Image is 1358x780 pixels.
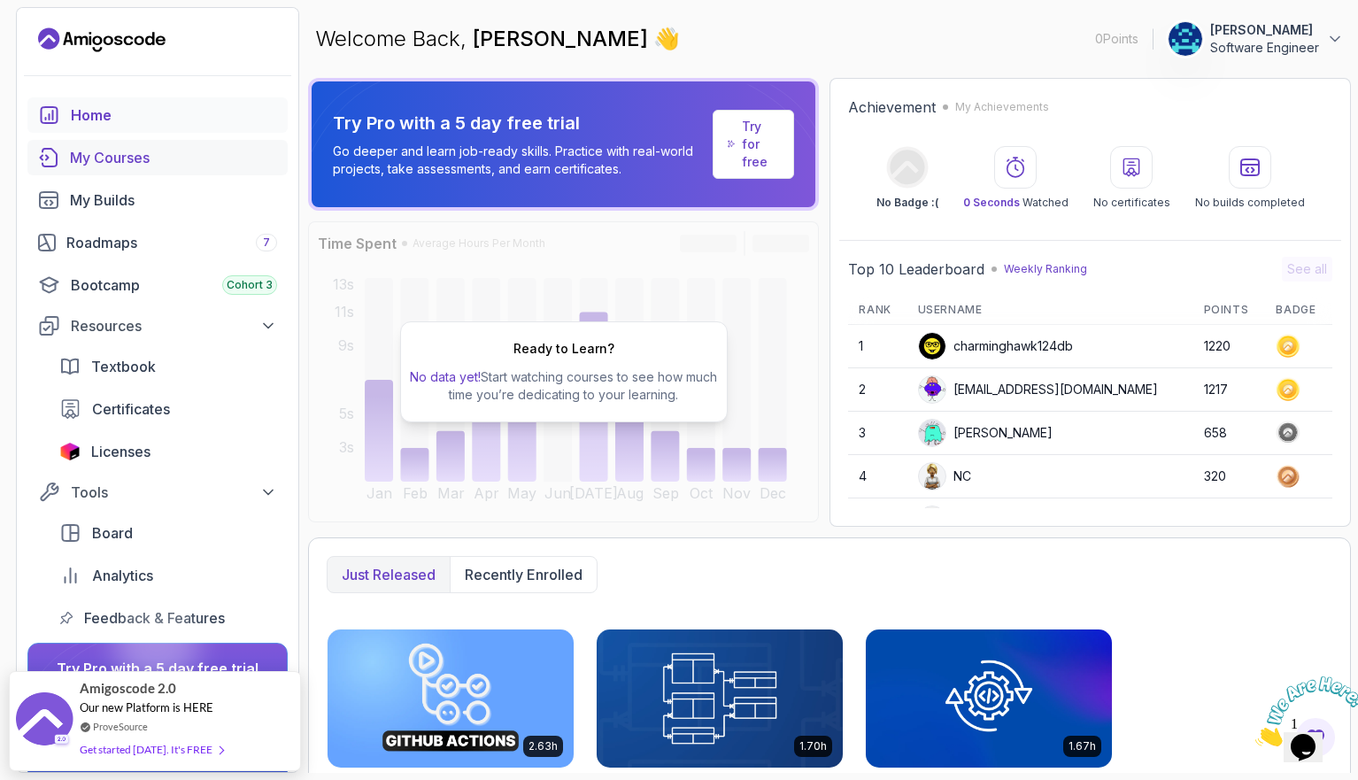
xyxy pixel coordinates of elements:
span: [PERSON_NAME] [473,26,653,51]
div: My Builds [70,189,277,211]
div: Roadmaps [66,232,277,253]
td: 255 [1193,498,1266,542]
img: default monster avatar [919,376,945,403]
div: My Courses [70,147,277,168]
td: 1220 [1193,325,1266,368]
a: certificates [49,391,288,427]
p: 2.63h [529,739,558,753]
img: provesource social proof notification image [16,692,73,750]
img: Chat attention grabber [7,7,117,77]
div: Resources [71,315,277,336]
p: 1.70h [799,739,827,753]
td: 4 [848,455,907,498]
div: Get started [DATE]. It's FREE [80,739,223,760]
p: No builds completed [1195,196,1305,210]
p: 1.67h [1069,739,1096,753]
p: No Badge :( [876,196,938,210]
p: My Achievements [955,100,1049,114]
p: Weekly Ranking [1004,262,1087,276]
a: builds [27,182,288,218]
img: user profile image [919,506,945,533]
div: Home [71,104,277,126]
button: Resources [27,310,288,342]
p: Start watching courses to see how much time you’re dedicating to your learning. [408,368,720,404]
button: Just released [328,557,450,592]
a: feedback [49,600,288,636]
p: Welcome Back, [315,25,680,53]
td: 2 [848,368,907,412]
a: ProveSource [93,719,148,734]
a: bootcamp [27,267,288,303]
a: analytics [49,558,288,593]
th: Points [1193,296,1266,325]
span: Cohort 3 [227,278,273,292]
a: home [27,97,288,133]
a: Try for free [742,118,779,171]
div: Tools [71,482,277,503]
span: 0 Seconds [963,196,1020,209]
p: [PERSON_NAME] [1210,21,1319,39]
span: No data yet! [410,369,481,384]
p: Software Engineer [1210,39,1319,57]
iframe: chat widget [1248,669,1358,753]
img: Java Integration Testing card [866,629,1112,768]
td: 5 [848,498,907,542]
h2: Achievement [848,97,936,118]
a: Try for free [713,110,795,179]
p: Just released [342,564,436,585]
img: user profile image [919,333,945,359]
p: No certificates [1093,196,1170,210]
img: jetbrains icon [59,443,81,460]
td: 1 [848,325,907,368]
td: 320 [1193,455,1266,498]
div: Bootcamp [71,274,277,296]
span: Our new Platform is HERE [80,700,213,714]
span: 7 [263,236,270,250]
div: NC [918,462,971,490]
p: Try Pro with a 5 day free trial [333,111,706,135]
p: 0 Points [1095,30,1138,48]
a: courses [27,140,288,175]
span: Feedback & Features [84,607,225,629]
img: user profile image [1169,22,1202,56]
button: Recently enrolled [450,557,597,592]
span: Certificates [92,398,170,420]
th: Username [907,296,1193,325]
p: Watched [963,196,1069,210]
span: Analytics [92,565,153,586]
td: 1217 [1193,368,1266,412]
button: See all [1282,257,1332,282]
p: Recently enrolled [465,564,583,585]
img: Database Design & Implementation card [597,629,843,768]
span: Board [92,522,133,544]
span: Licenses [91,441,150,462]
span: Textbook [91,356,156,377]
td: 3 [848,412,907,455]
a: roadmaps [27,225,288,260]
span: 👋 [652,23,682,54]
h2: Top 10 Leaderboard [848,259,984,280]
a: board [49,515,288,551]
img: user profile image [919,463,945,490]
a: Landing page [38,26,166,54]
a: textbook [49,349,288,384]
a: licenses [49,434,288,469]
h2: Ready to Learn? [513,340,614,358]
div: charminghawk124db [918,332,1073,360]
span: 1 [7,7,14,22]
img: default monster avatar [919,420,945,446]
div: [PERSON_NAME] [918,419,1053,447]
p: Go deeper and learn job-ready skills. Practice with real-world projects, take assessments, and ea... [333,143,706,178]
span: Amigoscode 2.0 [80,678,176,699]
div: asifahmedjesi [918,506,1033,534]
div: [EMAIL_ADDRESS][DOMAIN_NAME] [918,375,1158,404]
button: Tools [27,476,288,508]
img: CI/CD with GitHub Actions card [328,629,574,768]
th: Badge [1265,296,1332,325]
button: user profile image[PERSON_NAME]Software Engineer [1168,21,1344,57]
th: Rank [848,296,907,325]
td: 658 [1193,412,1266,455]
